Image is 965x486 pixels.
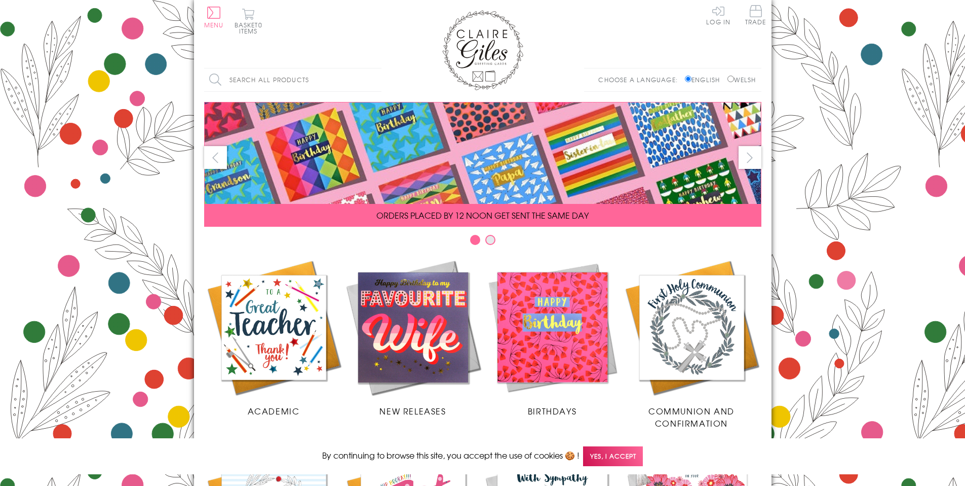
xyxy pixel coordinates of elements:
[235,8,262,34] button: Basket0 items
[470,235,480,245] button: Carousel Page 1 (Current Slide)
[204,258,343,417] a: Academic
[727,75,756,84] label: Welsh
[739,146,761,169] button: next
[685,75,725,84] label: English
[622,258,761,429] a: Communion and Confirmation
[204,234,761,250] div: Carousel Pagination
[485,235,495,245] button: Carousel Page 2
[204,7,224,28] button: Menu
[204,146,227,169] button: prev
[376,209,589,221] span: ORDERS PLACED BY 12 NOON GET SENT THE SAME DAY
[379,405,446,417] span: New Releases
[239,20,262,36] span: 0 items
[727,76,734,82] input: Welsh
[204,20,224,29] span: Menu
[745,5,766,27] a: Trade
[371,68,381,91] input: Search
[528,405,576,417] span: Birthdays
[685,76,691,82] input: English
[248,405,300,417] span: Academic
[598,75,683,84] p: Choose a language:
[648,405,735,429] span: Communion and Confirmation
[483,258,622,417] a: Birthdays
[583,446,643,466] span: Yes, I accept
[706,5,730,25] a: Log In
[204,68,381,91] input: Search all products
[745,5,766,25] span: Trade
[343,258,483,417] a: New Releases
[442,10,523,90] img: Claire Giles Greetings Cards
